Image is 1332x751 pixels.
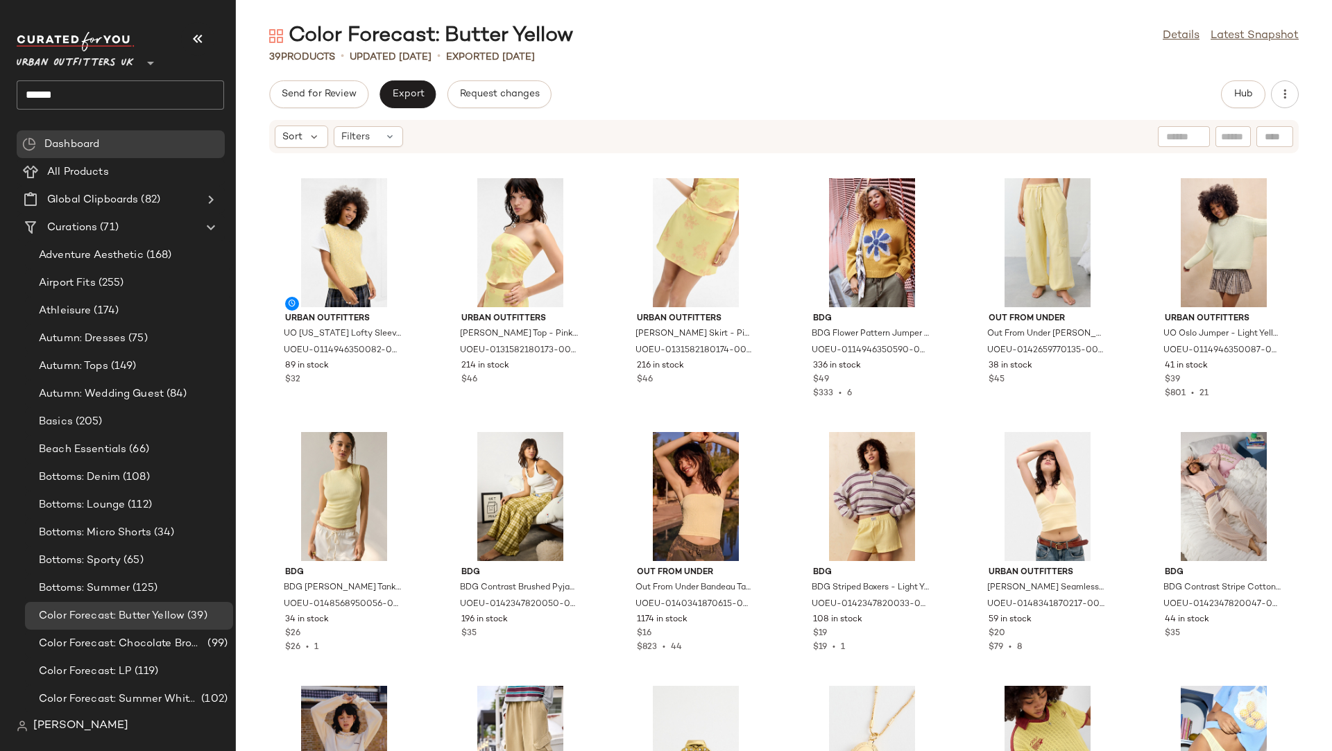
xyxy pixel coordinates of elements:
span: Basics [39,414,73,430]
img: 0131582180174_066_a2 [626,178,766,307]
span: UOEU-0140341870615-000-072 [635,598,753,611]
a: Details [1163,28,1199,44]
span: Out From Under [PERSON_NAME] Jogges - Yellow M at Urban Outfitters [987,328,1105,340]
img: 0142347820047_012_a2 [1154,432,1294,561]
span: 6 [847,389,852,398]
img: 0140341870615_072_b [626,432,766,561]
span: 39 [269,52,281,62]
span: Bottoms: Lounge [39,497,125,513]
span: Bottoms: Micro Shorts [39,525,151,541]
span: Global Clipboards [47,192,138,208]
span: Bottoms: Summer [39,580,130,596]
span: Dashboard [44,137,99,153]
span: 34 in stock [285,614,329,626]
span: • [827,643,841,652]
span: (99) [205,636,228,652]
span: (65) [121,553,144,569]
span: Bottoms: Sporty [39,553,121,569]
span: Urban Outfitters [285,313,403,325]
span: Beach Essentials [39,442,126,458]
span: (174) [91,303,119,319]
span: $801 [1165,389,1186,398]
img: svg%3e [269,29,283,43]
span: (39) [185,608,207,624]
span: Out From Under Bandeau Tapestry Top - Yellow L at Urban Outfitters [635,582,753,594]
img: 0142347820050_030_a2 [450,432,590,561]
button: Request changes [447,80,552,108]
span: $19 [813,628,827,640]
span: BDG Contrast Brushed Pyjama Pants - Green L at Urban Outfitters [460,582,578,594]
img: 0148568950056_010_a2 [274,432,414,561]
span: Out From Under [989,313,1107,325]
img: 0114946350087_270_a2 [1154,178,1294,307]
span: Urban Outfitters [989,567,1107,579]
span: (205) [73,414,103,430]
span: (66) [126,442,149,458]
span: (255) [96,275,124,291]
span: Request changes [459,89,540,100]
button: Hub [1221,80,1265,108]
span: BDG [PERSON_NAME] Tank Top - White S at Urban Outfitters [284,582,402,594]
span: UO Oslo Jumper - Light Yellow XS at Urban Outfitters [1163,328,1281,340]
img: svg%3e [22,137,36,151]
span: 44 [671,643,682,652]
p: Exported [DATE] [446,50,535,64]
span: $20 [989,628,1005,640]
span: 1174 in stock [637,614,688,626]
span: Curations [47,220,97,236]
span: $45 [989,374,1005,386]
span: 44 in stock [1165,614,1209,626]
span: All Products [47,164,109,180]
span: 1 [841,643,845,652]
span: 8 [1017,643,1022,652]
span: 336 in stock [813,360,861,372]
div: Color Forecast: Butter Yellow [269,22,573,50]
span: 196 in stock [461,614,508,626]
span: (108) [120,469,150,485]
span: • [300,643,314,652]
span: $49 [813,374,829,386]
span: UOEU-0148341870217-001-072 [987,598,1105,611]
span: Bottoms: Denim [39,469,120,485]
span: Urban Outfitters [637,313,755,325]
span: BDG [813,313,931,325]
span: [PERSON_NAME] Seamless Cut Out Top - Yellow XL at Urban Outfitters [987,582,1105,594]
span: [PERSON_NAME] [33,718,128,734]
span: [PERSON_NAME] Top - Pink XS at Urban Outfitters [460,328,578,340]
span: Airport Fits [39,275,96,291]
img: svg%3e [17,720,28,732]
img: 0114946350082_072_a2 [274,178,414,307]
span: $823 [637,643,657,652]
span: • [1186,389,1199,398]
img: 0142347820033_270_b [802,432,942,561]
span: Color Forecast: Butter Yellow [39,608,185,624]
span: 38 in stock [989,360,1032,372]
span: • [657,643,671,652]
span: BDG [1165,567,1283,579]
img: cfy_white_logo.C9jOOHJF.svg [17,32,135,51]
span: Send for Review [281,89,357,100]
span: $26 [285,628,300,640]
span: UOEU-0142347820047-000-012 [1163,598,1281,611]
span: UO [US_STATE] Lofty Sleeveless Tank Top - Yellow XL at Urban Outfitters [284,328,402,340]
span: • [1003,643,1017,652]
span: UOEU-0148568950056-000-010 [284,598,402,611]
span: $39 [1165,374,1180,386]
span: (168) [144,248,172,264]
span: (102) [198,691,228,707]
span: Out From Under [637,567,755,579]
span: $35 [461,628,477,640]
img: 0131582180173_066_a2 [450,178,590,307]
span: Autumn: Tops [39,359,108,374]
span: $26 [285,643,300,652]
span: UOEU-0131582180173-000-066 [460,345,578,357]
span: 21 [1199,389,1209,398]
button: Send for Review [269,80,368,108]
span: BDG Contrast Stripe Cotton Pyjama Trousers - Cream L at Urban Outfitters [1163,582,1281,594]
span: Color Forecast: LP [39,664,132,680]
span: (112) [125,497,152,513]
span: UOEU-0114946350082-000-072 [284,345,402,357]
span: BDG [813,567,931,579]
span: 41 in stock [1165,360,1208,372]
span: • [341,49,344,65]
